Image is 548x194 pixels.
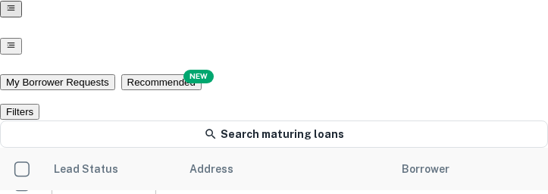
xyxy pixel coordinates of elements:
[183,70,214,83] div: NEW
[189,160,253,178] span: Address
[44,148,180,190] th: Lead Status
[472,73,548,145] iframe: Chat Widget
[393,148,544,190] th: Borrower
[53,160,138,178] span: Lead Status
[180,148,393,190] th: Address
[402,160,469,178] span: Borrower
[121,74,202,90] button: Recommended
